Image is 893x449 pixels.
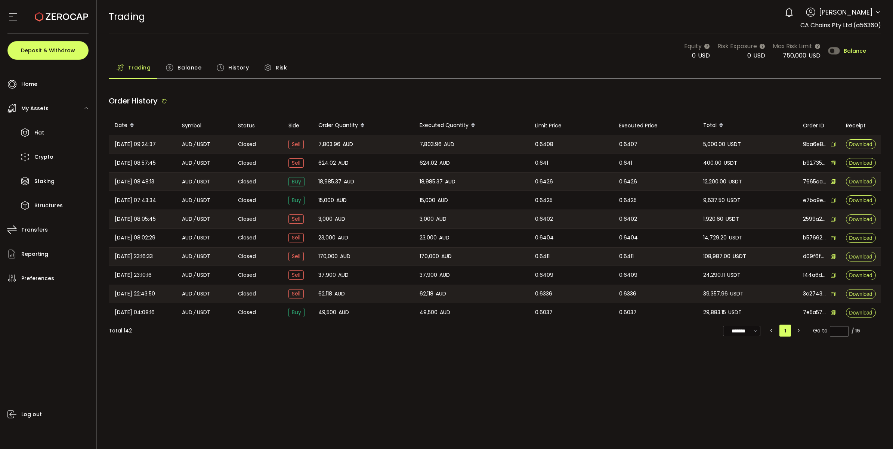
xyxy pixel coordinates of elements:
[813,325,849,336] span: Go to
[730,289,744,298] span: USDT
[176,121,232,130] div: Symbol
[420,271,437,279] span: 37,900
[703,308,726,317] span: 29,883.15
[21,409,42,420] span: Log out
[420,196,435,205] span: 15,000
[34,200,63,211] span: Structures
[288,158,304,168] span: Sell
[420,233,437,242] span: 23,000
[318,252,338,261] span: 170,000
[194,271,196,279] em: /
[21,249,48,260] span: Reporting
[846,270,876,280] button: Download
[445,177,455,186] span: AUD
[803,290,827,298] span: 3c27439a-446f-4a8b-ba23-19f8e456f2b1
[535,177,553,186] span: 0.6426
[727,140,741,149] span: USDT
[228,60,249,75] span: History
[115,233,155,242] span: [DATE] 08:02:29
[535,159,548,167] span: 0.641
[21,224,48,235] span: Transfers
[846,177,876,186] button: Download
[803,196,827,204] span: e7ba9ec1-e47a-4a7e-b5f7-1174bd070550
[115,140,156,149] span: [DATE] 09:24:37
[619,177,637,186] span: 0.6426
[535,252,550,261] span: 0.6411
[703,177,726,186] span: 12,200.00
[197,215,210,223] span: USDT
[182,233,192,242] span: AUD
[846,252,876,261] button: Download
[318,289,332,298] span: 62,118
[238,271,256,279] span: Closed
[194,177,196,186] em: /
[849,291,872,297] span: Download
[194,308,196,317] em: /
[276,60,287,75] span: Risk
[846,158,876,168] button: Download
[288,177,305,186] span: Buy
[194,233,196,242] em: /
[288,252,304,261] span: Sell
[238,253,256,260] span: Closed
[238,159,256,167] span: Closed
[420,289,433,298] span: 62,118
[197,233,210,242] span: USDT
[436,215,446,223] span: AUD
[318,159,336,167] span: 624.02
[849,198,872,203] span: Download
[115,289,155,298] span: [DATE] 22:43:50
[197,177,210,186] span: USDT
[619,159,632,167] span: 0.641
[318,177,342,186] span: 18,985.37
[535,308,553,317] span: 0.6037
[803,178,827,186] span: 7665ca89-7554-493f-af95-32222863dfaa
[115,196,156,205] span: [DATE] 07:43:34
[21,79,37,90] span: Home
[846,139,876,149] button: Download
[197,271,210,279] span: USDT
[238,290,256,298] span: Closed
[840,121,881,130] div: Receipt
[238,309,256,316] span: Closed
[440,308,450,317] span: AUD
[340,252,350,261] span: AUD
[197,159,210,167] span: USDT
[197,308,210,317] span: USDT
[197,289,210,298] span: USDT
[115,252,153,261] span: [DATE] 23:16:33
[420,215,434,223] span: 3,000
[182,159,192,167] span: AUD
[194,215,196,223] em: /
[21,103,49,114] span: My Assets
[846,195,876,205] button: Download
[703,289,728,298] span: 39,357.96
[535,140,553,149] span: 0.6408
[703,233,727,242] span: 14,729.20
[128,60,151,75] span: Trading
[535,233,554,242] span: 0.6404
[849,310,872,315] span: Download
[535,215,553,223] span: 0.6402
[21,273,54,284] span: Preferences
[803,309,827,316] span: 7e5a57ea-2eeb-4fe1-95a1-63164c76f1e0
[619,196,637,205] span: 0.6425
[334,289,345,298] span: AUD
[779,325,791,337] li: 1
[844,48,866,53] span: Balance
[619,233,638,242] span: 0.6404
[339,308,349,317] span: AUD
[439,271,450,279] span: AUD
[619,215,637,223] span: 0.6402
[724,159,737,167] span: USDT
[852,327,860,335] div: / 15
[727,271,741,279] span: USDT
[703,140,725,149] span: 5,000.00
[849,273,872,278] span: Download
[344,177,354,186] span: AUD
[726,215,739,223] span: USDT
[182,196,192,205] span: AUD
[535,271,553,279] span: 0.6409
[288,308,305,317] span: Buy
[703,271,725,279] span: 24,290.11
